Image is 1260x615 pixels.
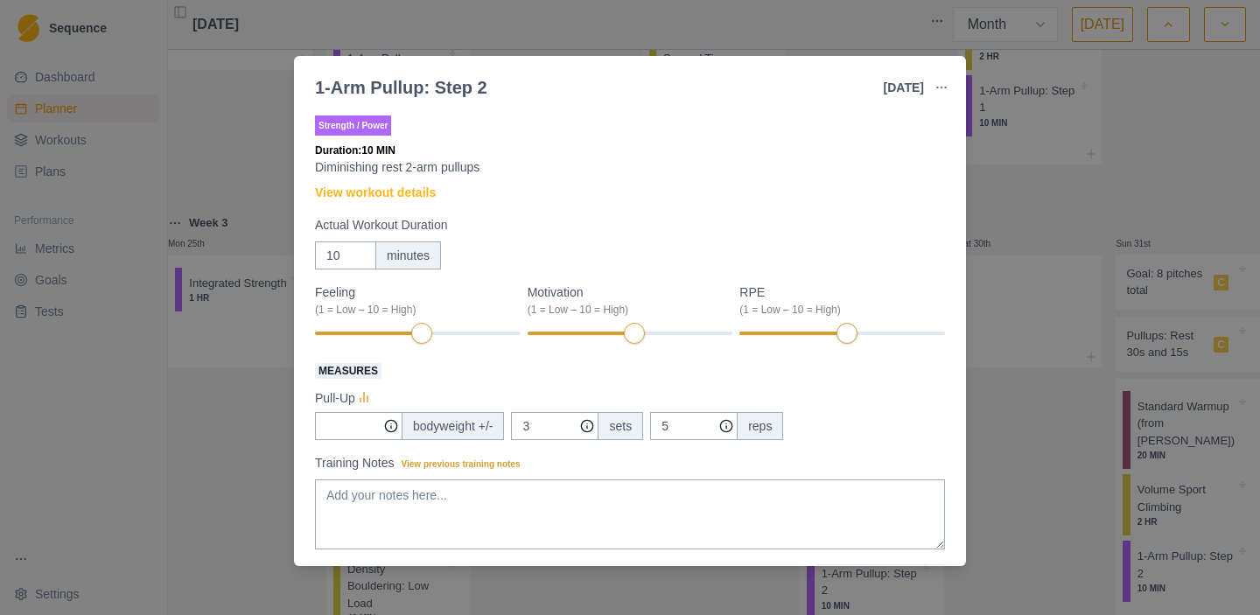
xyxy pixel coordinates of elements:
label: Motivation [528,283,723,318]
label: Actual Workout Duration [315,216,934,234]
span: View previous training notes [402,459,521,469]
label: Training Notes [315,454,934,472]
span: Measures [315,363,381,379]
div: (1 = Low – 10 = High) [528,302,723,318]
p: [DATE] [884,79,924,97]
p: Strength / Power [315,115,391,136]
div: (1 = Low – 10 = High) [739,302,934,318]
div: (1 = Low – 10 = High) [315,302,510,318]
label: Feeling [315,283,510,318]
div: reps [737,412,783,440]
div: 1-Arm Pullup: Step 2 [315,74,487,101]
p: Diminishing rest 2-arm pullups [315,158,945,177]
p: Pull-Up [315,389,355,408]
a: View workout details [315,184,436,202]
button: Add reason [924,564,945,585]
div: bodyweight +/- [402,412,504,440]
label: RPE [739,283,934,318]
div: minutes [375,241,441,269]
button: Mark as Incomplete [817,564,925,585]
p: Duration: 10 MIN [315,143,945,158]
div: sets [598,412,643,440]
